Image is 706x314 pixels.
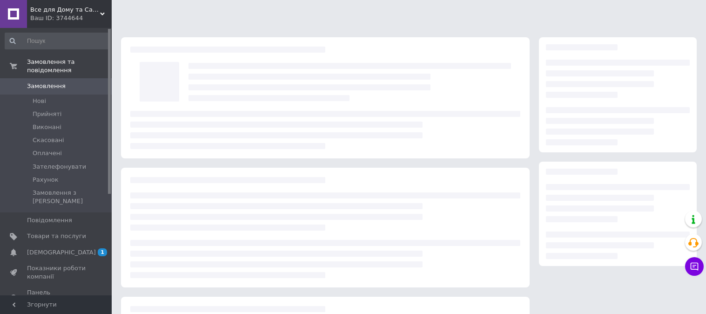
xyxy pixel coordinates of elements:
[33,136,64,144] span: Скасовані
[27,288,86,305] span: Панель управління
[98,248,107,256] span: 1
[33,110,61,118] span: Прийняті
[30,14,112,22] div: Ваш ID: 3744644
[33,176,59,184] span: Рахунок
[27,248,96,257] span: [DEMOGRAPHIC_DATA]
[685,257,704,276] button: Чат з покупцем
[27,264,86,281] span: Показники роботи компанії
[27,232,86,240] span: Товари та послуги
[27,82,66,90] span: Замовлення
[30,6,100,14] span: Все для Дому та Саду Bizon24🛠
[5,33,110,49] input: Пошук
[33,163,86,171] span: Зателефонувати
[33,123,61,131] span: Виконані
[27,58,112,75] span: Замовлення та повідомлення
[33,189,109,205] span: Замовлення з [PERSON_NAME]
[33,97,46,105] span: Нові
[33,149,62,157] span: Оплачені
[27,216,72,225] span: Повідомлення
